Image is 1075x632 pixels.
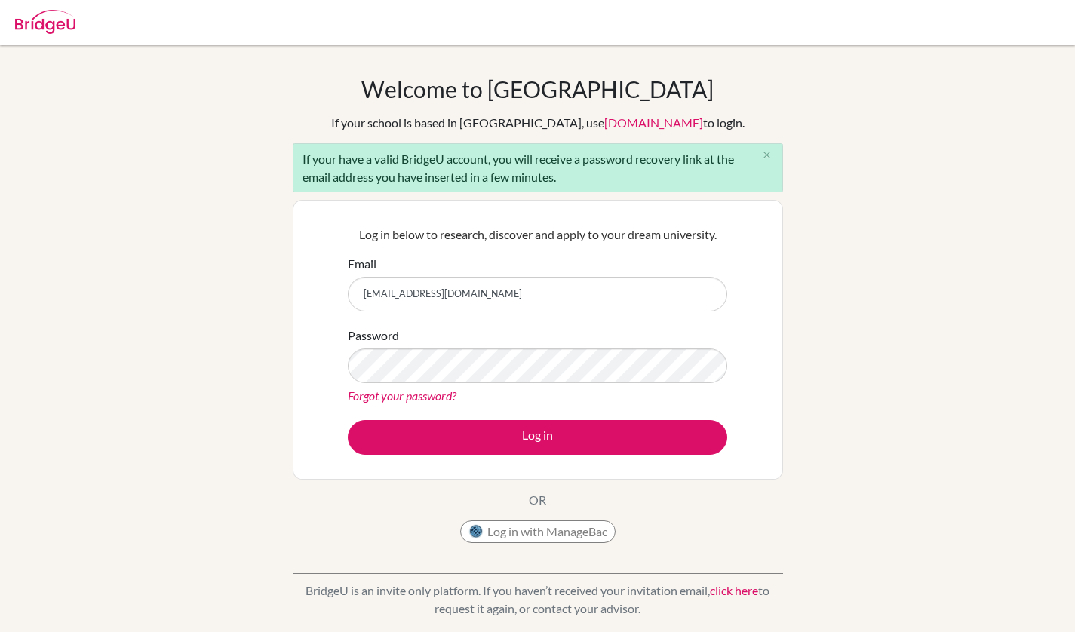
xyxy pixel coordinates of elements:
[348,255,376,273] label: Email
[331,114,745,132] div: If your school is based in [GEOGRAPHIC_DATA], use to login.
[529,491,546,509] p: OR
[460,520,616,543] button: Log in with ManageBac
[348,327,399,345] label: Password
[361,75,714,103] h1: Welcome to [GEOGRAPHIC_DATA]
[348,225,727,244] p: Log in below to research, discover and apply to your dream university.
[293,581,783,618] p: BridgeU is an invite only platform. If you haven’t received your invitation email, to request it ...
[348,420,727,455] button: Log in
[752,144,782,167] button: Close
[293,143,783,192] div: If your have a valid BridgeU account, you will receive a password recovery link at the email addr...
[604,115,703,130] a: [DOMAIN_NAME]
[348,388,456,403] a: Forgot your password?
[761,149,772,161] i: close
[710,583,758,597] a: click here
[15,10,75,34] img: Bridge-U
